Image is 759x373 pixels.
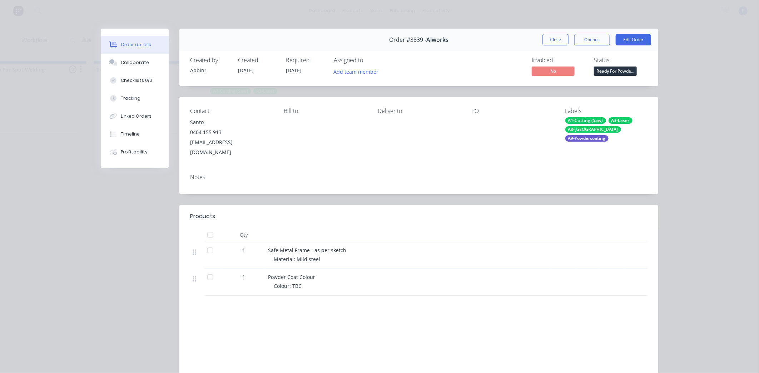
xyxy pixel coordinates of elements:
[330,67,382,76] button: Add team member
[190,174,648,181] div: Notes
[594,67,637,75] span: Ready For Powde...
[565,135,609,142] div: A9-Powdercoating
[190,127,272,137] div: 0404 155 913
[121,149,148,155] div: Profitability
[190,57,229,64] div: Created by
[574,34,610,45] button: Options
[190,117,272,127] div: Santo
[594,57,648,64] div: Status
[565,117,606,124] div: A1-Cutting (Saw)
[190,117,272,157] div: Santo0404 155 913[EMAIL_ADDRESS][DOMAIN_NAME]
[286,57,325,64] div: Required
[101,107,169,125] button: Linked Orders
[101,36,169,54] button: Order details
[121,41,151,48] div: Order details
[101,125,169,143] button: Timeline
[284,108,366,114] div: Bill to
[268,274,315,280] span: Powder Coat Colour
[565,108,648,114] div: Labels
[101,143,169,161] button: Profitability
[616,34,651,45] button: Edit Order
[121,131,140,137] div: Timeline
[101,54,169,72] button: Collaborate
[121,95,140,102] div: Tracking
[532,57,585,64] div: Invoiced
[242,246,245,254] span: 1
[121,113,152,119] div: Linked Orders
[242,273,245,281] span: 1
[121,77,152,84] div: Checklists 0/0
[101,89,169,107] button: Tracking
[268,247,346,254] span: Safe Metal Frame - as per sketch
[542,34,569,45] button: Close
[609,117,632,124] div: A3-Laser
[190,212,215,221] div: Products
[222,228,265,242] div: Qty
[594,67,637,77] button: Ready For Powde...
[190,67,229,74] div: Abbin1
[190,137,272,157] div: [EMAIL_ADDRESS][DOMAIN_NAME]
[238,57,277,64] div: Created
[389,36,426,43] span: Order #3839 -
[471,108,554,114] div: PO
[190,108,272,114] div: Contact
[121,59,149,66] div: Collaborate
[286,67,302,74] span: [DATE]
[274,283,302,289] span: Colour: TBC
[101,72,169,89] button: Checklists 0/0
[334,67,382,76] button: Add team member
[532,67,575,75] span: No
[238,67,254,74] span: [DATE]
[426,36,448,43] span: Alworks
[274,256,320,262] span: Material: Mild steel
[334,57,405,64] div: Assigned to
[378,108,460,114] div: Deliver to
[565,126,621,133] div: A8-[GEOGRAPHIC_DATA]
